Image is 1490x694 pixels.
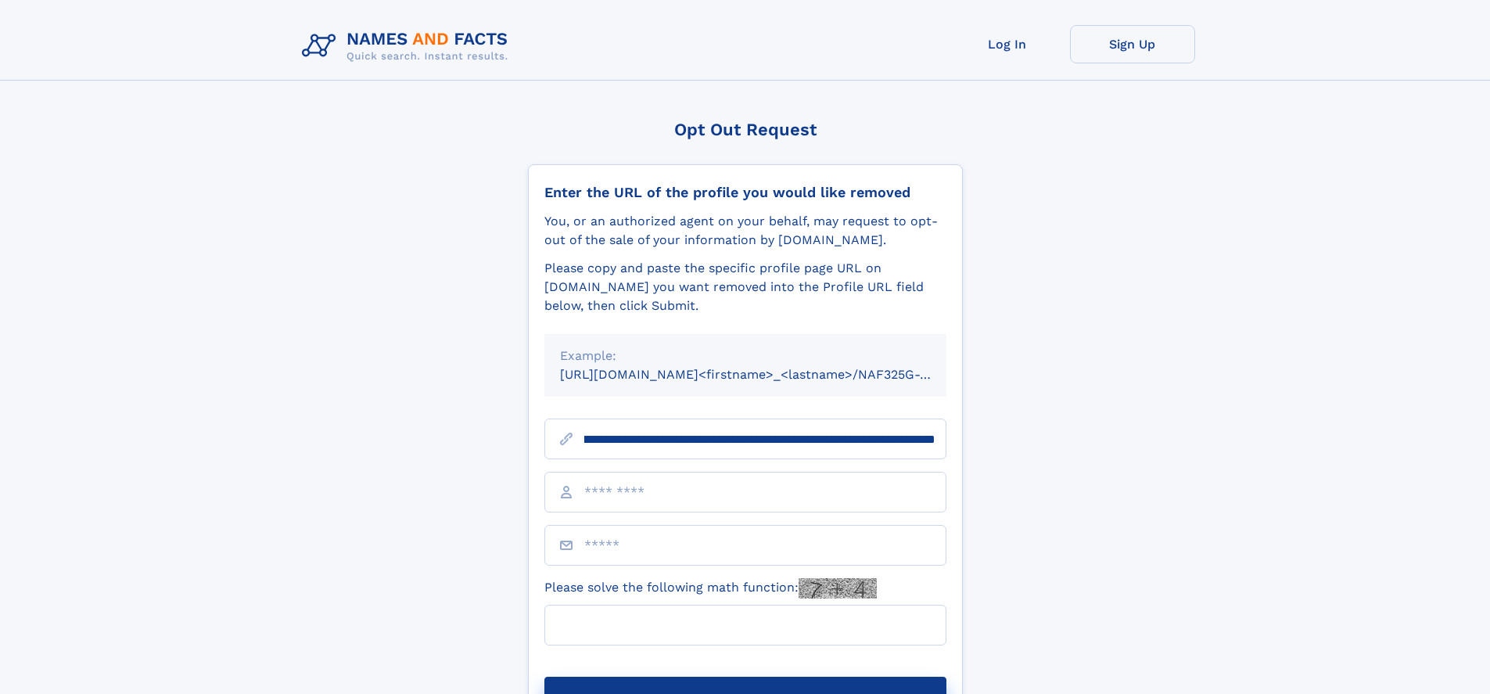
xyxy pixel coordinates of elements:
[945,25,1070,63] a: Log In
[296,25,521,67] img: Logo Names and Facts
[560,367,976,382] small: [URL][DOMAIN_NAME]<firstname>_<lastname>/NAF325G-xxxxxxxx
[544,578,877,599] label: Please solve the following math function:
[544,184,946,201] div: Enter the URL of the profile you would like removed
[1070,25,1195,63] a: Sign Up
[544,212,946,250] div: You, or an authorized agent on your behalf, may request to opt-out of the sale of your informatio...
[528,120,963,139] div: Opt Out Request
[560,347,931,365] div: Example:
[544,259,946,315] div: Please copy and paste the specific profile page URL on [DOMAIN_NAME] you want removed into the Pr...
